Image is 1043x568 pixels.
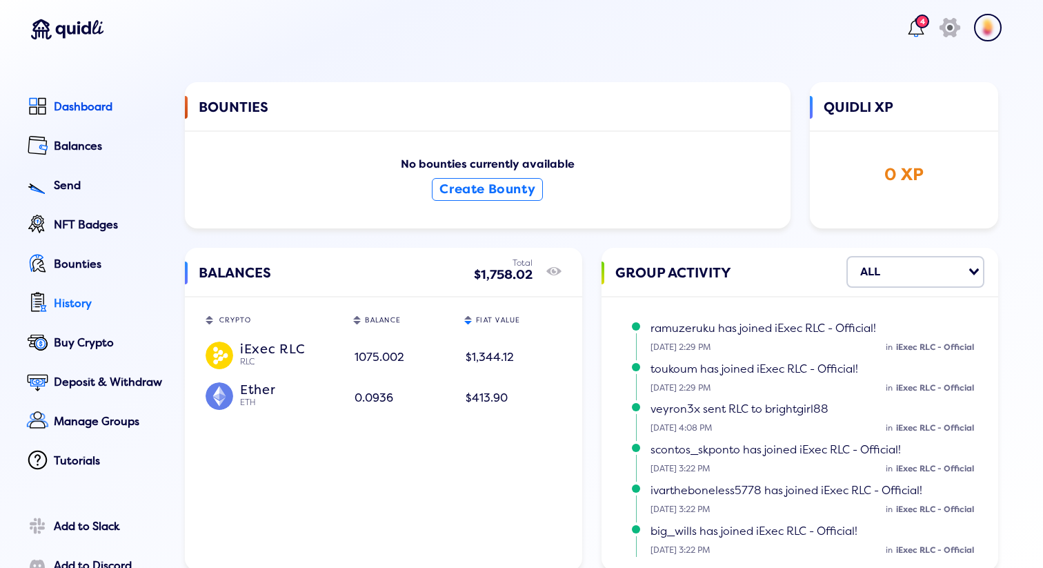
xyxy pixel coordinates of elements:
[54,376,166,389] div: Deposit & Withdraw
[54,219,166,231] div: NFT Badges
[650,443,901,457] span: scontos_skponto has joined iExec RLC - Official!
[650,343,982,353] small: [DATE] 2:29 PM
[886,505,893,515] span: in
[466,346,560,370] div: $1,344.12
[650,362,858,376] span: toukoum has joined iExec RLC - Official!
[240,342,338,354] div: iExec RLC
[23,132,166,163] a: Balances
[432,178,543,201] button: Create Bounty
[650,402,828,416] span: veyron3x sent RLC to brightgirl88
[54,258,166,271] div: Bounties
[896,464,974,474] span: iExec RLC - Official
[240,398,338,409] div: ETH
[474,259,533,268] div: Total
[474,268,533,282] div: $1,758.02
[615,262,731,303] span: GROUP ACTIVITY
[23,171,166,202] a: Send
[860,260,880,284] div: ALL
[23,92,166,124] a: Dashboard
[206,342,233,369] img: RLC
[54,520,166,533] div: Add to Slack
[896,383,974,393] span: iExec RLC - Official
[23,368,166,399] a: Deposit & Withdraw
[884,260,966,284] input: Search for option
[824,96,893,137] span: QUIDLI XP
[199,158,777,214] div: No bounties currently available
[54,101,166,113] div: Dashboard
[23,447,166,478] a: Tutorials
[886,464,893,474] span: in
[240,357,338,368] div: RLC
[355,351,404,364] span: 1075.002
[886,342,893,353] span: in
[23,407,166,438] a: Manage Groups
[23,329,166,360] a: Buy Crypto
[54,415,166,428] div: Manage Groups
[199,262,271,303] span: BALANCES
[650,424,982,433] small: [DATE] 4:08 PM
[466,386,560,411] div: $413.90
[650,384,982,393] small: [DATE] 2:29 PM
[54,297,166,310] div: History
[206,382,233,410] img: ETH
[846,256,984,288] div: Search for option
[54,179,166,192] div: Send
[974,14,1002,41] img: account
[355,391,393,405] span: 0.0936
[650,505,982,515] small: [DATE] 3:22 PM
[896,545,974,556] span: iExec RLC - Official
[23,512,166,543] a: Add to Slack
[886,383,893,393] span: in
[650,322,876,335] span: ramuzeruku has joined iExec RLC - Official!
[240,382,338,395] div: Ether
[23,289,166,320] a: History
[886,545,893,556] span: in
[54,140,166,153] div: Balances
[650,464,982,474] small: [DATE] 3:22 PM
[824,165,985,185] div: 0 XP
[650,546,982,556] small: [DATE] 3:22 PM
[896,342,974,353] span: iExec RLC - Official
[199,96,268,137] span: BOUNTIES
[896,423,974,433] span: iExec RLC - Official
[650,484,922,498] span: ivartheboneless5778 has joined iExec RLC - Official!
[54,337,166,349] div: Buy Crypto
[896,505,974,515] span: iExec RLC - Official
[23,210,166,242] a: NFT Badges
[650,525,857,538] span: big_wills has joined iExec RLC - Official!
[23,250,166,281] a: Bounties
[886,423,893,433] span: in
[54,455,166,467] div: Tutorials
[915,14,929,28] div: 4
